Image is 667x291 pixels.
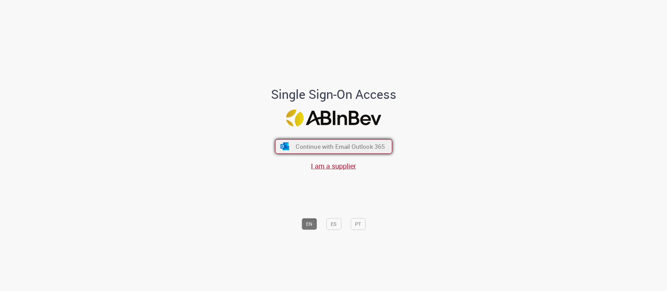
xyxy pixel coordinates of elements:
[280,143,290,150] img: ícone Azure/Microsoft 360
[296,143,385,151] span: Continue with Email Outlook 365
[286,109,381,126] img: Logo ABInBev
[275,139,392,154] button: ícone Azure/Microsoft 360 Continue with Email Outlook 365
[237,87,430,101] h1: Single Sign-On Access
[326,218,341,230] button: ES
[311,161,356,170] a: I am a supplier
[302,218,317,230] button: EN
[351,218,365,230] button: PT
